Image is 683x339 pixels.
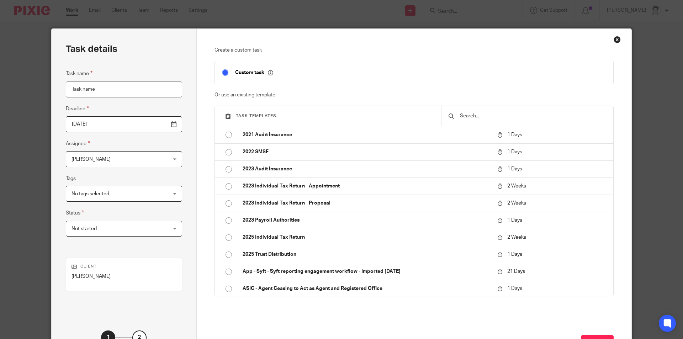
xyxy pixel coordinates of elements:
span: 1 Days [507,132,522,137]
p: 2023 Individual Tax Return - Proposal [243,200,490,207]
p: App - Syft - Syft reporting engagement workflow - Imported [DATE] [243,268,490,275]
p: 2022 SMSF [243,148,490,155]
label: Status [66,209,84,217]
span: [PERSON_NAME] [72,157,111,162]
p: 2023 Payroll Authorities [243,217,490,224]
span: 21 Days [507,269,525,274]
span: 1 Days [507,252,522,257]
label: Deadline [66,105,89,113]
div: Close this dialog window [614,36,621,43]
span: 1 Days [507,218,522,223]
p: 2025 Trust Distribution [243,251,490,258]
h2: Task details [66,43,117,55]
input: Pick a date [66,116,182,132]
input: Search... [459,112,606,120]
p: Create a custom task [215,47,614,54]
span: 2 Weeks [507,184,526,189]
p: Or use an existing template [215,91,614,99]
span: 2 Weeks [507,201,526,206]
label: Task name [66,69,92,78]
p: Custom task [235,69,273,76]
input: Task name [66,81,182,97]
p: ASIC - Agent Ceasing to Act as Agent and Registered Office [243,285,490,292]
p: Client [72,264,176,269]
p: [PERSON_NAME] [72,273,176,280]
span: Task templates [236,114,276,118]
span: 1 Days [507,166,522,171]
span: No tags selected [72,191,109,196]
label: Assignee [66,139,90,148]
p: 2021 Audit Insurance [243,131,490,138]
p: 2023 Individual Tax Return - Appointment [243,182,490,190]
span: 2 Weeks [507,235,526,240]
span: Not started [72,226,97,231]
label: Tags [66,175,76,182]
span: 1 Days [507,286,522,291]
span: 1 Days [507,149,522,154]
p: 2025 Individual Tax Return [243,234,490,241]
p: 2023 Audit Insurance [243,165,490,173]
